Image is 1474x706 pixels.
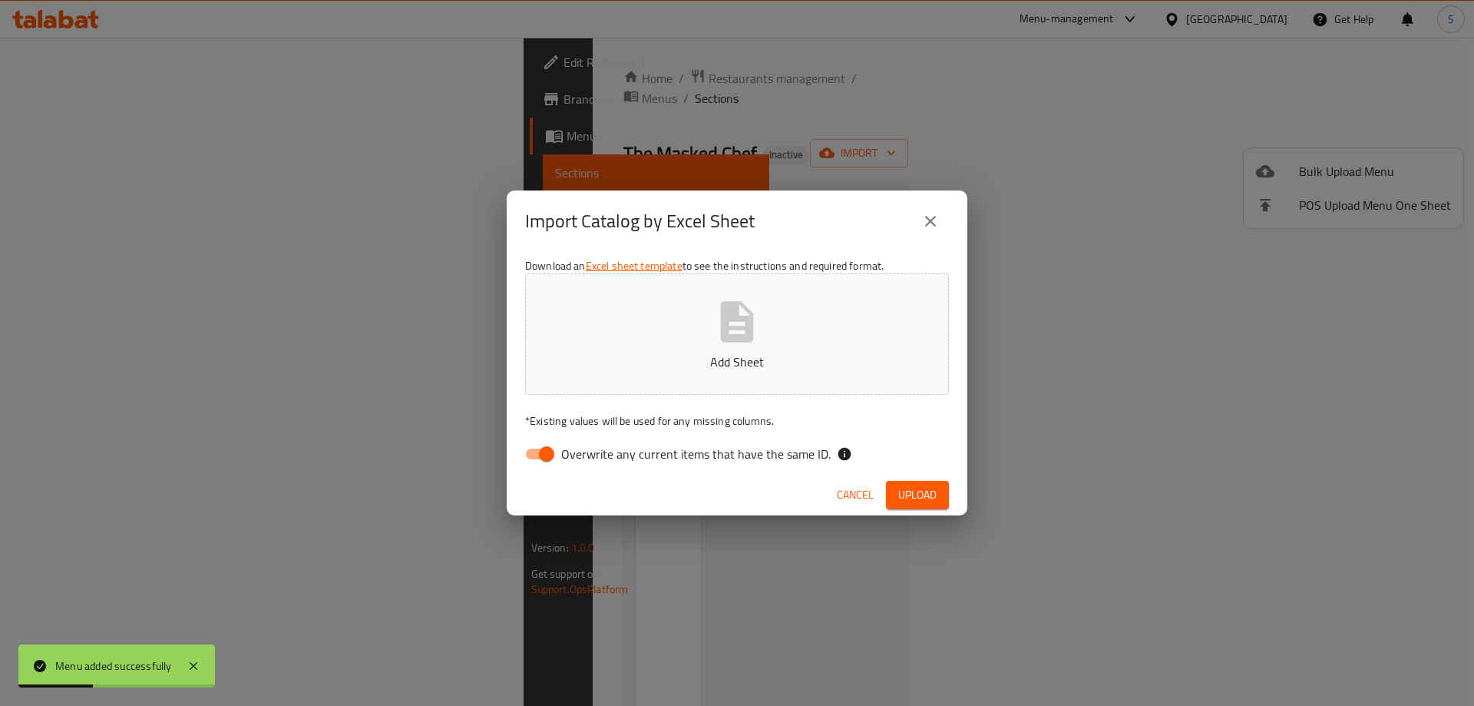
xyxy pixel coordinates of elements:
[549,353,925,371] p: Add Sheet
[586,256,682,276] a: Excel sheet template
[831,481,880,509] button: Cancel
[837,446,852,462] svg: If the overwrite option isn't selected, then the items that match an existing ID will be ignored ...
[525,273,949,395] button: Add Sheet
[55,658,172,675] div: Menu added successfully
[898,486,937,505] span: Upload
[837,486,874,505] span: Cancel
[886,481,949,509] button: Upload
[561,445,831,463] span: Overwrite any current items that have the same ID.
[912,203,949,240] button: close
[525,209,755,234] h2: Import Catalog by Excel Sheet
[507,252,967,475] div: Download an to see the instructions and required format.
[525,413,949,429] p: Existing values will be used for any missing columns.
